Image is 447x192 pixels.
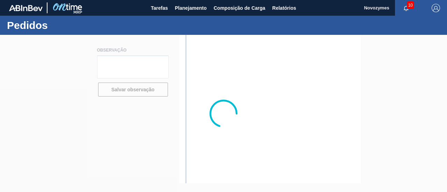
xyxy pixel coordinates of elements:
[407,1,414,9] span: 10
[175,4,207,12] span: Planejamento
[272,4,296,12] span: Relatórios
[395,3,417,13] button: Notificações
[151,4,168,12] span: Tarefas
[432,4,440,12] img: Logout
[9,5,43,11] img: TNhmsLtSVTkK8tSr43FrP2fwEKptu5GPRR3wAAAABJRU5ErkJggg==
[7,21,131,29] h1: Pedidos
[214,4,265,12] span: Composição de Carga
